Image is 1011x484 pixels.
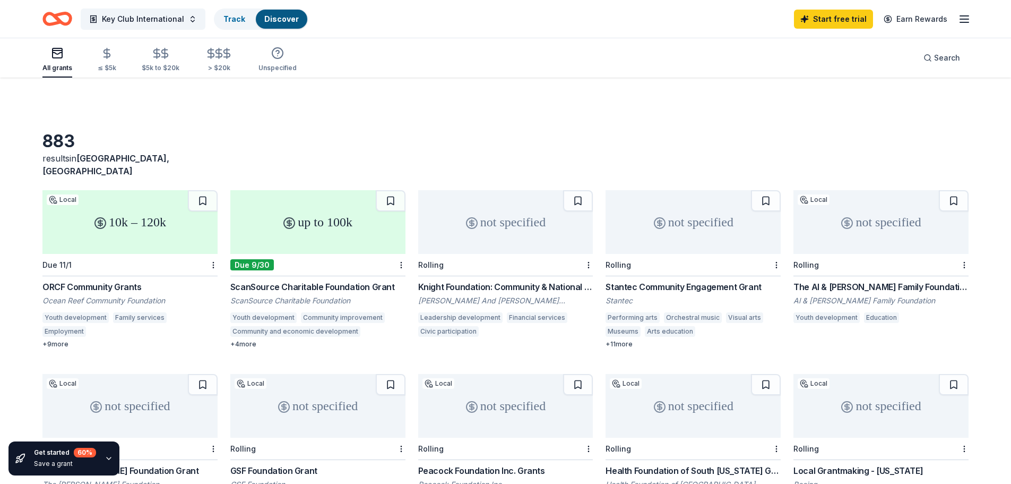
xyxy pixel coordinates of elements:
[798,194,829,205] div: Local
[915,47,969,69] button: Search
[418,374,593,438] div: not specified
[877,10,954,29] a: Earn Rewards
[42,260,72,269] div: Due 11/1
[98,64,116,72] div: ≤ $5k
[418,444,444,453] div: Rolling
[422,378,454,389] div: Local
[793,281,969,293] div: The Al & [PERSON_NAME] Family Foundation Grant
[726,312,763,323] div: Visual arts
[606,464,781,477] div: Health Foundation of South [US_STATE] Grants
[42,131,218,152] div: 883
[42,153,169,176] span: in
[113,312,167,323] div: Family services
[214,9,308,30] button: TrackDiscover
[42,190,218,349] a: 10k – 120kLocalDue 11/1ORCF Community GrantsOcean Reef Community FoundationYouth developmentFamil...
[34,460,96,468] div: Save a grant
[42,374,218,438] div: not specified
[42,153,169,176] span: [GEOGRAPHIC_DATA], [GEOGRAPHIC_DATA]
[606,326,641,337] div: Museums
[230,281,405,293] div: ScanSource Charitable Foundation Grant
[205,43,233,78] button: > $20k
[934,52,960,64] span: Search
[418,326,479,337] div: Civic participation
[47,194,79,205] div: Local
[42,295,218,306] div: Ocean Reef Community Foundation
[606,260,631,269] div: Rolling
[793,295,969,306] div: Al & [PERSON_NAME] Family Foundation
[606,312,660,323] div: Performing arts
[230,340,405,349] div: + 4 more
[142,43,179,78] button: $5k to $20k
[606,190,781,349] a: not specifiedRollingStantec Community Engagement GrantStantecPerforming artsOrchestral musicVisua...
[205,64,233,72] div: > $20k
[418,295,593,306] div: [PERSON_NAME] And [PERSON_NAME] Foundation Inc
[42,64,72,72] div: All grants
[793,312,860,323] div: Youth development
[794,10,873,29] a: Start free trial
[264,14,299,23] a: Discover
[301,312,385,323] div: Community improvement
[230,326,360,337] div: Community and economic development
[230,312,297,323] div: Youth development
[42,152,218,177] div: results
[258,43,297,78] button: Unspecified
[507,312,567,323] div: Financial services
[798,378,829,389] div: Local
[230,444,256,453] div: Rolling
[230,295,405,306] div: ScanSource Charitable Foundation
[645,326,695,337] div: Arts education
[34,448,96,457] div: Get started
[102,13,184,26] span: Key Club International
[610,378,642,389] div: Local
[793,374,969,438] div: not specified
[606,374,781,438] div: not specified
[230,190,405,349] a: up to 100kDue 9/30ScanSource Charitable Foundation GrantScanSource Charitable FoundationYouth dev...
[42,43,72,78] button: All grants
[418,464,593,477] div: Peacock Foundation Inc. Grants
[793,190,969,326] a: not specifiedLocalRollingThe Al & [PERSON_NAME] Family Foundation GrantAl & [PERSON_NAME] Family ...
[606,444,631,453] div: Rolling
[235,378,266,389] div: Local
[418,190,593,340] a: not specifiedRollingKnight Foundation: Community & National Initiatives[PERSON_NAME] And [PERSON_...
[230,374,405,438] div: not specified
[42,281,218,293] div: ORCF Community Grants
[42,340,218,349] div: + 9 more
[793,444,819,453] div: Rolling
[74,448,96,457] div: 60 %
[230,464,405,477] div: GSF Foundation Grant
[42,190,218,254] div: 10k – 120k
[47,378,79,389] div: Local
[418,190,593,254] div: not specified
[42,6,72,31] a: Home
[418,260,444,269] div: Rolling
[606,340,781,349] div: + 11 more
[664,312,722,323] div: Orchestral music
[230,259,274,270] div: Due 9/30
[606,190,781,254] div: not specified
[864,312,899,323] div: Education
[418,312,503,323] div: Leadership development
[793,190,969,254] div: not specified
[793,260,819,269] div: Rolling
[606,281,781,293] div: Stantec Community Engagement Grant
[223,14,245,23] a: Track
[793,464,969,477] div: Local Grantmaking - [US_STATE]
[418,281,593,293] div: Knight Foundation: Community & National Initiatives
[230,190,405,254] div: up to 100k
[81,9,205,30] button: Key Club International
[258,64,297,72] div: Unspecified
[42,326,86,337] div: Employment
[142,64,179,72] div: $5k to $20k
[42,312,109,323] div: Youth development
[98,43,116,78] button: ≤ $5k
[606,295,781,306] div: Stantec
